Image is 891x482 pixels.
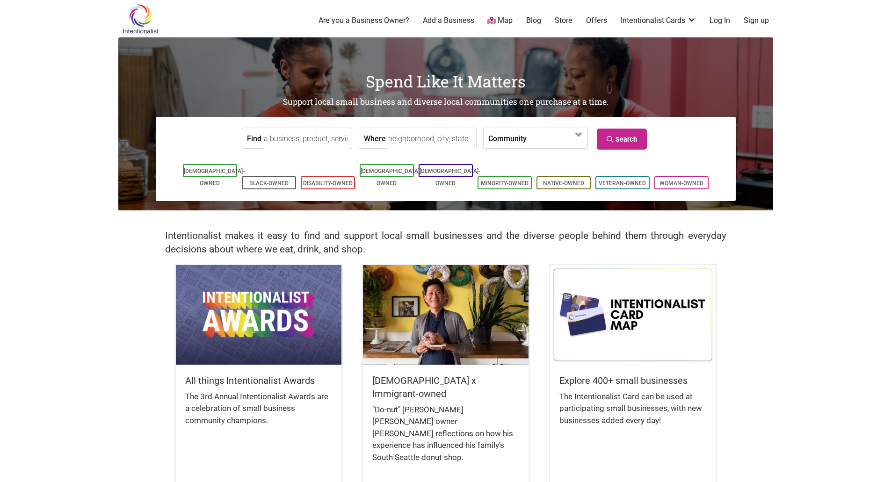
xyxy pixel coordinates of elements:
div: "Do-nut" [PERSON_NAME] [PERSON_NAME] owner [PERSON_NAME] reflections on how his experience has in... [372,404,519,473]
h5: All things Intentionalist Awards [185,374,332,387]
a: [DEMOGRAPHIC_DATA]-Owned [184,168,245,187]
a: Store [555,15,572,26]
h5: [DEMOGRAPHIC_DATA] x Immigrant-owned [372,374,519,400]
img: King Donuts - Hong Chhuor [363,265,529,364]
a: [DEMOGRAPHIC_DATA]-Owned [420,168,480,187]
a: Intentionalist Cards [621,15,696,26]
a: Veteran-Owned [599,180,646,187]
input: neighborhood, city, state [388,128,474,149]
a: Disability-Owned [303,180,353,187]
a: Are you a Business Owner? [319,15,409,26]
a: Map [487,15,513,26]
img: Intentionalist [118,4,163,34]
a: Minority-Owned [481,180,529,187]
div: The 3rd Annual Intentionalist Awards are a celebration of small business community champions. [185,391,332,436]
input: a business, product, service [264,128,349,149]
img: Intentionalist Card Map [550,265,716,364]
h2: Support local small business and diverse local communities one purchase at a time. [118,96,773,108]
a: Log In [710,15,730,26]
label: Find [247,128,261,148]
a: Black-Owned [249,180,289,187]
a: [DEMOGRAPHIC_DATA]-Owned [361,168,421,187]
a: Sign up [744,15,769,26]
a: Offers [586,15,607,26]
a: Blog [526,15,541,26]
a: Add a Business [423,15,474,26]
h2: Intentionalist makes it easy to find and support local small businesses and the diverse people be... [165,229,726,256]
img: Intentionalist Awards [176,265,341,364]
h5: Explore 400+ small businesses [559,374,706,387]
a: Search [597,129,647,150]
div: The Intentionalist Card can be used at participating small businesses, with new businesses added ... [559,391,706,436]
label: Community [488,128,527,148]
h1: Spend Like It Matters [118,70,773,93]
label: Where [364,128,386,148]
a: Native-Owned [543,180,584,187]
a: Woman-Owned [659,180,703,187]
